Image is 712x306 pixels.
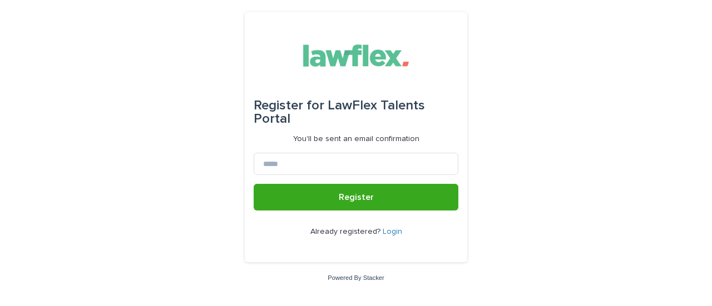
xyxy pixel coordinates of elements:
[328,274,384,281] a: Powered By Stacker
[339,193,374,202] span: Register
[294,39,419,72] img: Gnvw4qrBSHOAfo8VMhG6
[293,134,419,144] p: You'll be sent an email confirmation
[254,90,458,134] div: LawFlex Talents Portal
[310,228,383,235] span: Already registered?
[383,228,402,235] a: Login
[254,184,458,210] button: Register
[254,99,324,112] span: Register for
